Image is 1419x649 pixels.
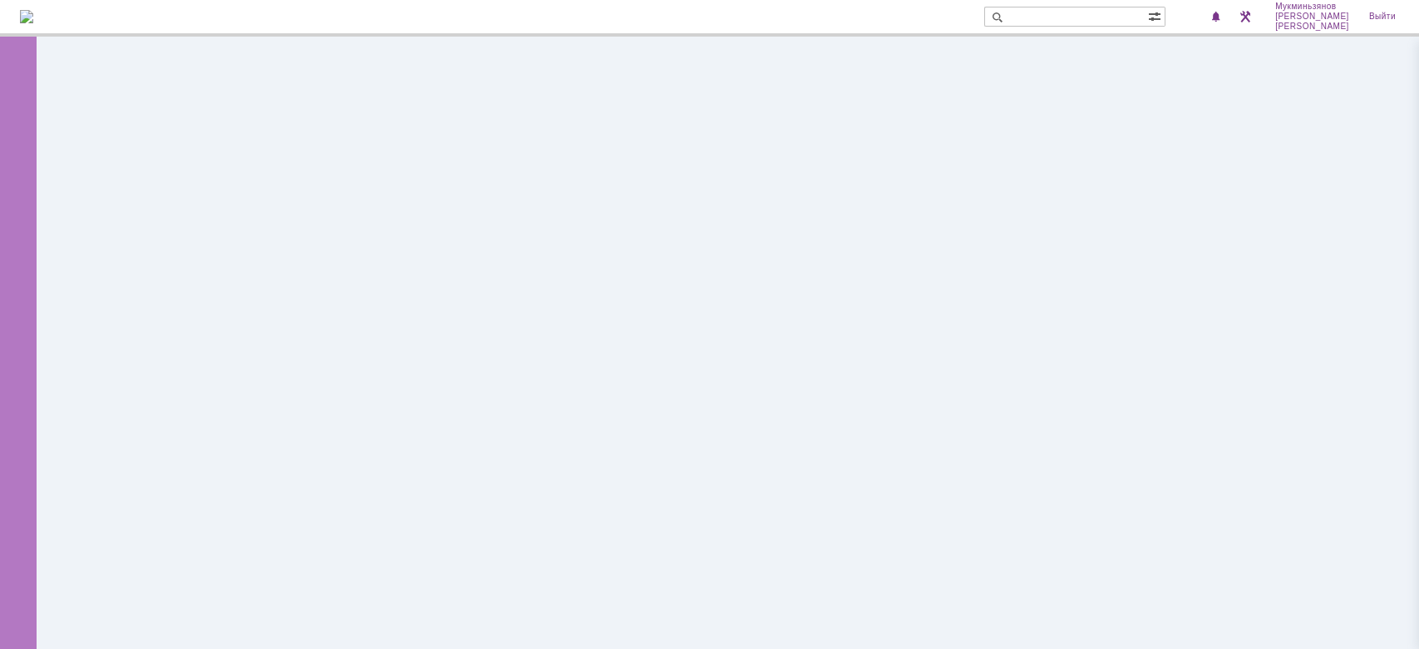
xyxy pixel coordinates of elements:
img: logo [20,10,33,23]
a: Перейти в интерфейс администратора [1235,7,1255,27]
span: [PERSON_NAME] [1275,22,1349,32]
span: Расширенный поиск [1148,7,1165,23]
span: Мукминьзянов [1275,2,1349,12]
span: [PERSON_NAME] [1275,12,1349,22]
a: Перейти на домашнюю страницу [20,10,33,23]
